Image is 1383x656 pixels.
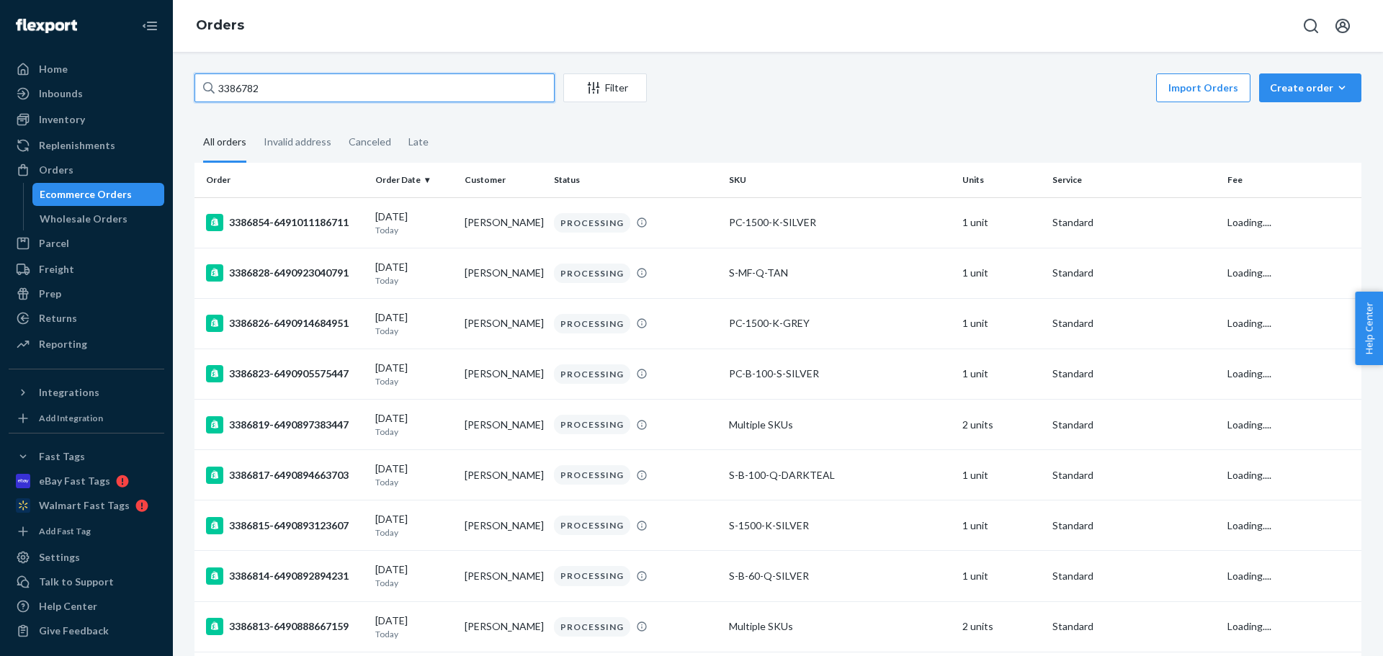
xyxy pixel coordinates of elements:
div: Inbounds [39,86,83,101]
a: Returns [9,307,164,330]
div: Returns [39,311,77,325]
td: Loading.... [1222,248,1361,298]
button: Give Feedback [9,619,164,642]
td: Loading.... [1222,197,1361,248]
div: PROCESSING [554,314,630,333]
button: Open account menu [1328,12,1357,40]
div: Canceled [349,123,391,161]
a: Prep [9,282,164,305]
div: S-B-60-Q-SILVER [729,569,951,583]
a: Reporting [9,333,164,356]
div: Help Center [39,599,97,614]
a: Add Integration [9,410,164,427]
div: S-1500-K-SILVER [729,518,951,533]
div: Reporting [39,337,87,351]
div: Replenishments [39,138,115,153]
div: [DATE] [375,562,453,589]
div: [DATE] [375,260,453,287]
p: Standard [1052,468,1216,482]
p: Standard [1052,316,1216,331]
div: S-B-100-Q-DARKTEAL [729,468,951,482]
div: Filter [564,81,646,95]
button: Integrations [9,381,164,404]
a: Talk to Support [9,570,164,593]
div: 3386817-6490894663703 [206,467,364,484]
button: Help Center [1355,292,1383,365]
a: Settings [9,546,164,569]
a: Ecommerce Orders [32,183,165,206]
td: Multiple SKUs [723,400,957,450]
th: SKU [723,163,957,197]
a: Parcel [9,232,164,255]
th: Service [1047,163,1222,197]
td: Loading.... [1222,349,1361,399]
td: Loading.... [1222,500,1361,551]
div: [DATE] [375,210,453,236]
td: Loading.... [1222,450,1361,500]
ol: breadcrumbs [184,5,256,47]
td: Multiple SKUs [723,601,957,652]
div: [DATE] [375,614,453,640]
div: PROCESSING [554,617,630,637]
td: [PERSON_NAME] [459,298,548,349]
th: Status [548,163,723,197]
td: 2 units [957,400,1046,450]
td: [PERSON_NAME] [459,400,548,450]
td: [PERSON_NAME] [459,500,548,551]
div: Integrations [39,385,99,400]
a: Help Center [9,595,164,618]
a: Freight [9,258,164,281]
div: Customer [465,174,542,186]
div: Create order [1270,81,1351,95]
div: Home [39,62,68,76]
button: Import Orders [1156,73,1250,102]
div: 3386854-6491011186711 [206,214,364,231]
div: Wholesale Orders [40,212,127,226]
th: Fee [1222,163,1361,197]
div: 3386823-6490905575447 [206,365,364,382]
div: Parcel [39,236,69,251]
div: PROCESSING [554,566,630,585]
p: Standard [1052,266,1216,280]
p: Standard [1052,418,1216,432]
button: Filter [563,73,647,102]
div: Give Feedback [39,624,109,638]
a: Inbounds [9,82,164,105]
p: Standard [1052,215,1216,230]
div: PC-1500-K-SILVER [729,215,951,230]
p: Standard [1052,569,1216,583]
td: Loading.... [1222,298,1361,349]
div: [DATE] [375,512,453,539]
div: PROCESSING [554,415,630,434]
p: Standard [1052,367,1216,381]
td: 1 unit [957,450,1046,500]
p: Standard [1052,619,1216,634]
div: Late [408,123,429,161]
div: 3386813-6490888667159 [206,618,364,635]
a: Inventory [9,108,164,131]
a: Orders [9,158,164,181]
button: Create order [1259,73,1361,102]
div: Freight [39,262,74,277]
div: PROCESSING [554,264,630,283]
div: Orders [39,163,73,177]
div: 3386814-6490892894231 [206,567,364,585]
td: Loading.... [1222,601,1361,652]
div: S-MF-Q-TAN [729,266,951,280]
input: Search orders [194,73,555,102]
div: 3386819-6490897383447 [206,416,364,433]
a: Replenishments [9,134,164,157]
p: Today [375,325,453,337]
button: Open Search Box [1297,12,1325,40]
div: PROCESSING [554,213,630,233]
a: Home [9,58,164,81]
button: Fast Tags [9,445,164,468]
a: Walmart Fast Tags [9,494,164,517]
td: 2 units [957,601,1046,652]
a: Orders [196,17,244,33]
p: Today [375,476,453,488]
div: Add Integration [39,412,103,424]
div: [DATE] [375,361,453,387]
td: 1 unit [957,197,1046,248]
